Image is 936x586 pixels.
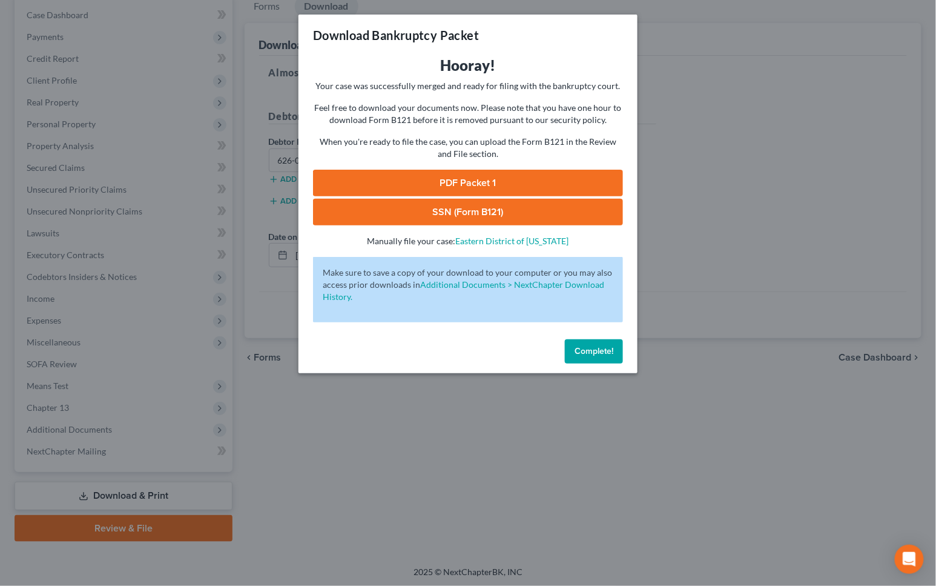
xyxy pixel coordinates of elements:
div: Open Intercom Messenger [895,545,924,574]
button: Complete! [565,339,623,364]
a: PDF Packet 1 [313,170,623,196]
a: SSN (Form B121) [313,199,623,225]
p: When you're ready to file the case, you can upload the Form B121 in the Review and File section. [313,136,623,160]
h3: Download Bankruptcy Packet [313,27,479,44]
p: Make sure to save a copy of your download to your computer or you may also access prior downloads in [323,267,613,303]
a: Additional Documents > NextChapter Download History. [323,279,604,302]
a: Eastern District of [US_STATE] [456,236,569,246]
p: Your case was successfully merged and ready for filing with the bankruptcy court. [313,80,623,92]
p: Manually file your case: [313,235,623,247]
span: Complete! [575,346,613,356]
p: Feel free to download your documents now. Please note that you have one hour to download Form B12... [313,102,623,126]
h3: Hooray! [313,56,623,75]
